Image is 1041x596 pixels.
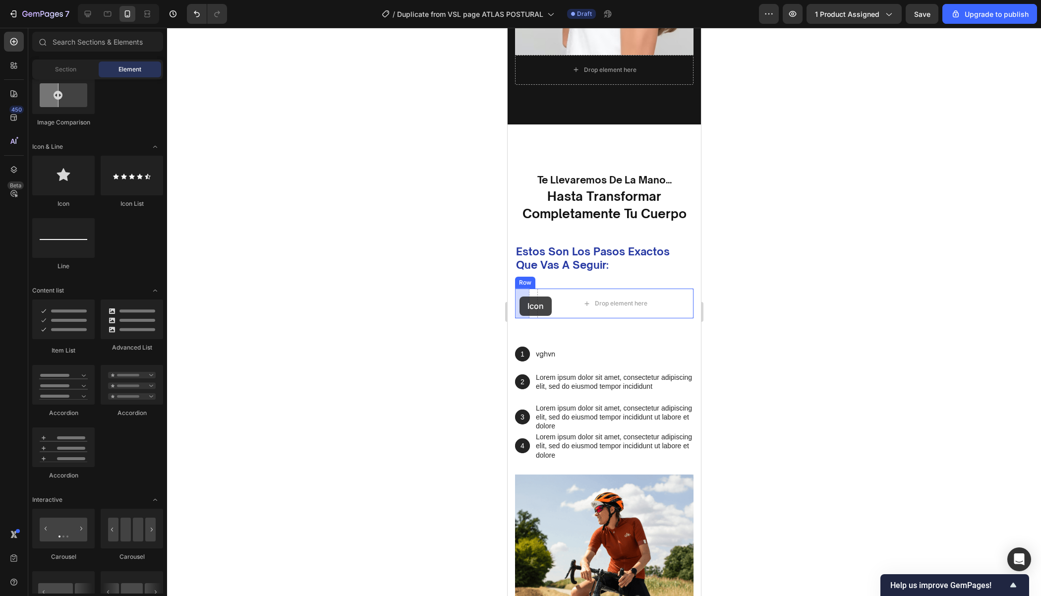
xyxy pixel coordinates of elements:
[101,343,163,352] div: Advanced List
[1007,547,1031,571] div: Open Intercom Messenger
[7,181,24,189] div: Beta
[101,199,163,208] div: Icon List
[32,495,62,504] span: Interactive
[32,346,95,355] div: Item List
[118,65,141,74] span: Element
[815,9,879,19] span: 1 product assigned
[32,142,63,151] span: Icon & Line
[4,4,74,24] button: 7
[508,28,701,596] iframe: Design area
[147,139,163,155] span: Toggle open
[55,65,76,74] span: Section
[65,8,69,20] p: 7
[951,9,1029,19] div: Upgrade to publish
[393,9,395,19] span: /
[942,4,1037,24] button: Upgrade to publish
[101,552,163,561] div: Carousel
[890,581,1007,590] span: Help us improve GemPages!
[32,199,95,208] div: Icon
[32,32,163,52] input: Search Sections & Elements
[32,471,95,480] div: Accordion
[32,262,95,271] div: Line
[890,579,1019,591] button: Show survey - Help us improve GemPages!
[147,283,163,298] span: Toggle open
[101,409,163,417] div: Accordion
[906,4,938,24] button: Save
[32,409,95,417] div: Accordion
[807,4,902,24] button: 1 product assigned
[32,552,95,561] div: Carousel
[32,118,95,127] div: Image Comparison
[32,286,64,295] span: Content list
[147,492,163,508] span: Toggle open
[577,9,592,18] span: Draft
[9,106,24,114] div: 450
[914,10,930,18] span: Save
[397,9,543,19] span: Duplicate from VSL page ATLAS POSTURAL
[187,4,227,24] div: Undo/Redo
